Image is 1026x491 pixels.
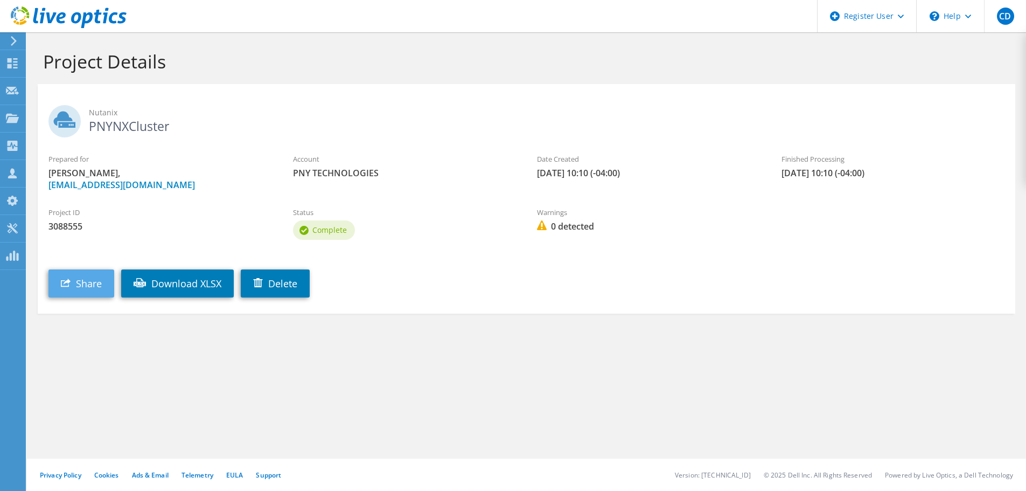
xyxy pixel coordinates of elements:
[89,107,1004,119] span: Nutanix
[48,269,114,298] a: Share
[226,471,243,480] a: EULA
[241,269,310,298] a: Delete
[537,167,760,179] span: [DATE] 10:10 (-04:00)
[537,207,760,218] label: Warnings
[537,220,760,232] span: 0 detected
[930,11,939,21] svg: \n
[132,471,169,480] a: Ads & Email
[48,105,1004,132] h2: PNYNXCluster
[256,471,281,480] a: Support
[121,269,234,298] a: Download XLSX
[48,167,271,191] span: [PERSON_NAME],
[48,179,195,191] a: [EMAIL_ADDRESS][DOMAIN_NAME]
[48,207,271,218] label: Project ID
[997,8,1014,25] span: CD
[48,154,271,164] label: Prepared for
[781,167,1004,179] span: [DATE] 10:10 (-04:00)
[293,207,516,218] label: Status
[764,471,872,480] li: © 2025 Dell Inc. All Rights Reserved
[40,471,81,480] a: Privacy Policy
[48,220,271,232] span: 3088555
[675,471,751,480] li: Version: [TECHNICAL_ID]
[293,167,516,179] span: PNY TECHNOLOGIES
[293,154,516,164] label: Account
[885,471,1013,480] li: Powered by Live Optics, a Dell Technology
[43,50,1004,73] h1: Project Details
[537,154,760,164] label: Date Created
[94,471,119,480] a: Cookies
[312,225,347,235] span: Complete
[182,471,213,480] a: Telemetry
[781,154,1004,164] label: Finished Processing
